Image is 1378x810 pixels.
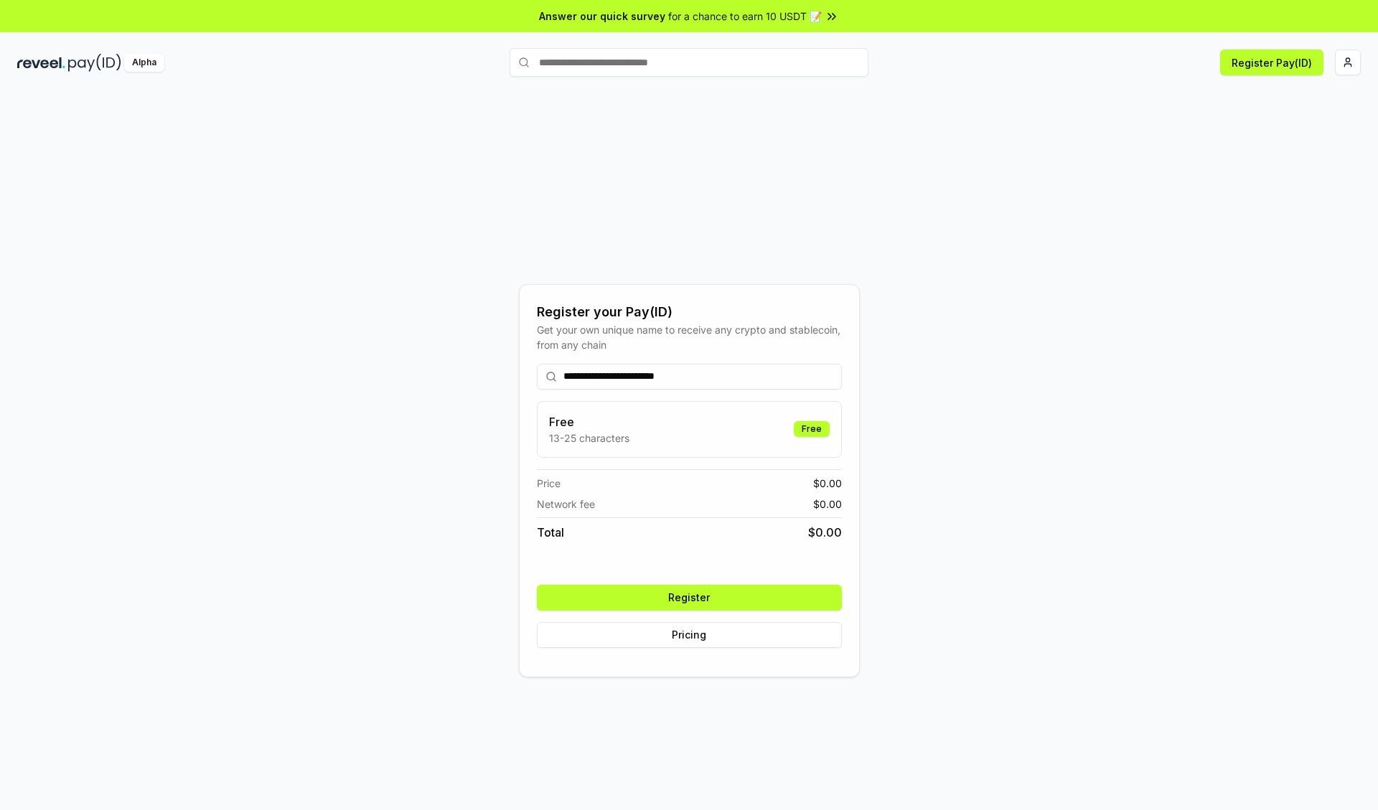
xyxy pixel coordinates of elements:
[17,54,65,72] img: reveel_dark
[124,54,164,72] div: Alpha
[813,496,842,512] span: $ 0.00
[813,476,842,491] span: $ 0.00
[794,421,830,437] div: Free
[537,322,842,352] div: Get your own unique name to receive any crypto and stablecoin, from any chain
[537,476,561,491] span: Price
[537,585,842,611] button: Register
[549,430,629,446] p: 13-25 characters
[68,54,121,72] img: pay_id
[1220,50,1323,75] button: Register Pay(ID)
[539,9,665,24] span: Answer our quick survey
[537,302,842,322] div: Register your Pay(ID)
[537,524,564,541] span: Total
[537,496,595,512] span: Network fee
[549,413,629,430] h3: Free
[537,622,842,648] button: Pricing
[668,9,822,24] span: for a chance to earn 10 USDT 📝
[808,524,842,541] span: $ 0.00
